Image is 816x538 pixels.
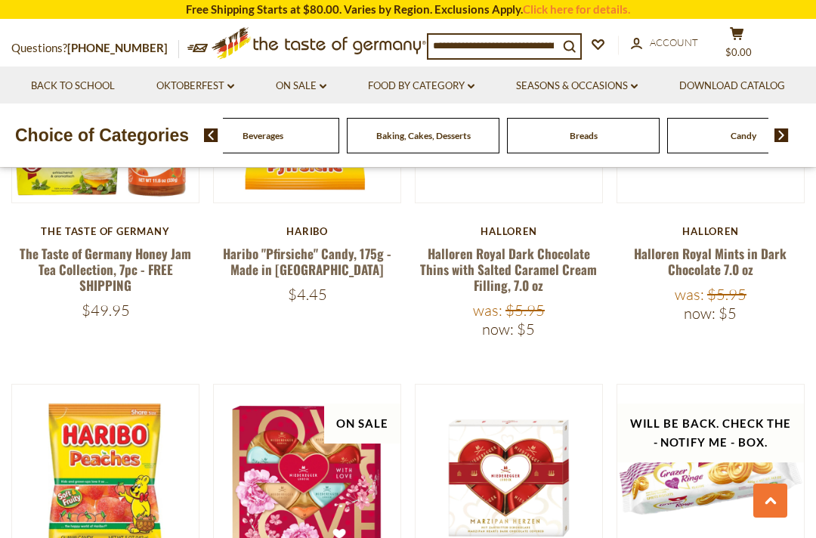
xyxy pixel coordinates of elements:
[714,26,759,64] button: $0.00
[368,78,474,94] a: Food By Category
[707,285,746,304] span: $5.95
[473,301,502,320] label: Was:
[243,130,283,141] a: Beverages
[523,2,630,16] a: Click here for details.
[213,225,401,237] div: Haribo
[634,244,787,279] a: Halloren Royal Mints in Dark Chocolate 7.0 oz
[204,128,218,142] img: previous arrow
[650,36,698,48] span: Account
[67,41,168,54] a: [PHONE_NUMBER]
[505,301,545,320] span: $5.95
[223,244,391,279] a: Haribo "Pfirsiche" Candy, 175g - Made in [GEOGRAPHIC_DATA]
[517,320,535,339] span: $5
[675,285,704,304] label: Was:
[156,78,234,94] a: Oktoberfest
[20,244,191,295] a: The Taste of Germany Honey Jam Tea Collection, 7pc - FREE SHIPPING
[570,130,598,141] a: Breads
[376,130,471,141] a: Baking, Cakes, Desserts
[11,225,199,237] div: The Taste of Germany
[276,78,326,94] a: On Sale
[719,304,737,323] span: $5
[415,225,603,237] div: Halloren
[482,320,514,339] label: Now:
[684,304,716,323] label: Now:
[82,301,130,320] span: $49.95
[617,225,805,237] div: Halloren
[630,416,792,449] span: Will be back. Check the - Notify Me - Box.
[731,130,756,141] a: Candy
[679,78,785,94] a: Download Catalog
[725,46,752,58] span: $0.00
[774,128,789,142] img: next arrow
[516,78,638,94] a: Seasons & Occasions
[420,244,597,295] a: Halloren Royal Dark Chocolate Thins with Salted Caramel Cream Filling, 7.0 oz
[631,35,698,51] a: Account
[31,78,115,94] a: Back to School
[288,285,327,304] span: $4.45
[11,39,179,58] p: Questions?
